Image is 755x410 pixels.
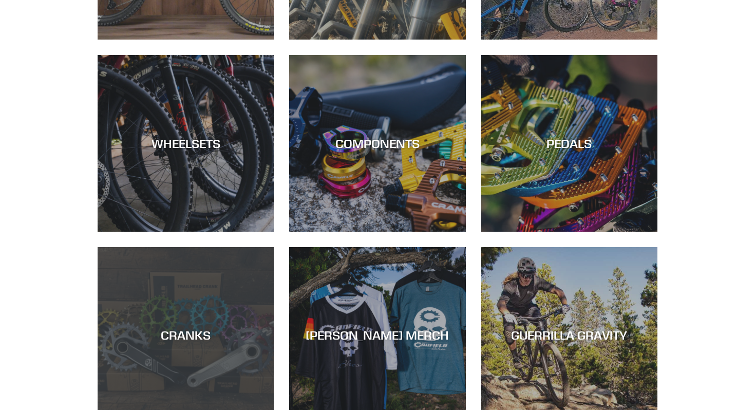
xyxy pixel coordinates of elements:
[289,55,465,231] a: COMPONENTS
[98,136,274,151] div: WHEELSETS
[98,328,274,343] div: CRANKS
[481,55,657,231] a: PEDALS
[289,328,465,343] div: [PERSON_NAME] MERCH
[481,136,657,151] div: PEDALS
[289,136,465,151] div: COMPONENTS
[481,328,657,343] div: GUERRILLA GRAVITY
[98,55,274,231] a: WHEELSETS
